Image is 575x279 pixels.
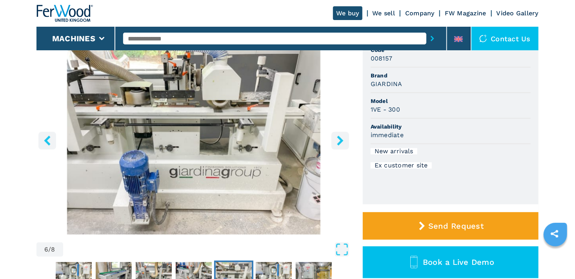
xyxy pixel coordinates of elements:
a: We buy [333,6,362,20]
button: Machines [52,34,95,43]
iframe: Chat [542,244,569,273]
a: We sell [373,9,395,17]
div: New arrivals [371,148,417,154]
h3: immediate [371,130,404,139]
h3: 008157 [371,54,393,63]
img: Ferwood [36,5,93,22]
span: Availability [371,123,531,130]
h3: 1VE - 300 [371,105,400,114]
span: Book a Live Demo [423,257,494,267]
div: Ex customer site [371,162,432,169]
span: 6 [44,246,48,253]
button: right-button [331,132,349,149]
a: FW Magazine [445,9,486,17]
img: Painting Lines GIARDINA 1VE - 300 [36,44,351,235]
button: Book a Live Demo [363,246,539,278]
button: Open Fullscreen [65,242,349,257]
img: Contact us [479,35,487,42]
a: Video Gallery [497,9,539,17]
div: Go to Slide 6 [36,44,351,235]
span: Model [371,97,531,105]
button: Send Request [363,212,539,240]
span: Brand [371,72,531,79]
span: 8 [51,246,55,253]
button: submit-button [426,29,439,48]
a: Company [405,9,435,17]
div: Contact us [471,27,539,50]
a: sharethis [545,224,564,244]
span: Send Request [428,221,484,231]
span: / [48,246,51,253]
h3: GIARDINA [371,79,402,88]
button: left-button [38,132,56,149]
